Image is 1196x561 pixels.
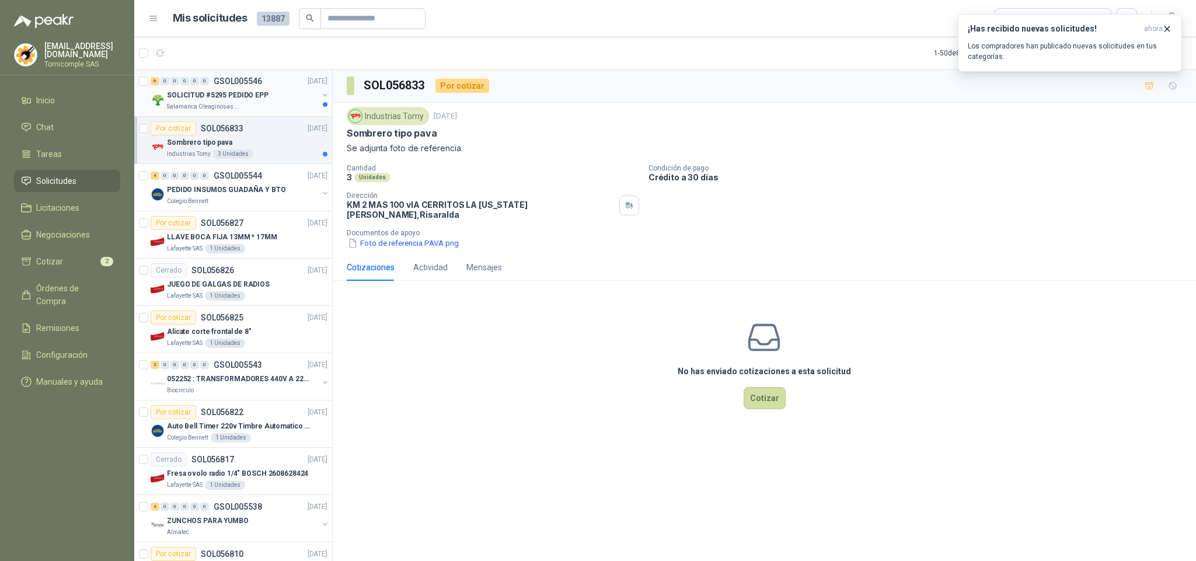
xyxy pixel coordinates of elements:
a: 2 0 0 0 0 0 GSOL005543[DATE] Company Logo052252 : TRANSFORMADORES 440V A 220 VBiocirculo [151,358,330,395]
p: [DATE] [308,170,327,182]
div: 0 [180,361,189,369]
img: Company Logo [151,93,165,107]
div: Todas [1002,12,1027,25]
a: CerradoSOL056817[DATE] Company LogoFresa ovolo radio 1/4" BOSCH 2608628424Lafayette SAS1 Unidades [134,448,332,495]
h3: ¡Has recibido nuevas solicitudes! [968,24,1139,34]
div: 0 [161,503,169,511]
span: Cotizar [36,255,63,268]
div: 3 Unidades [213,149,253,159]
img: Company Logo [151,424,165,438]
div: Cerrado [151,263,187,277]
p: Auto Bell Timer 220v Timbre Automatico Para Colegios, Indust [167,421,312,432]
div: Por cotizar [151,405,196,419]
img: Company Logo [151,377,165,391]
p: SOL056822 [201,408,243,416]
div: Por cotizar [151,311,196,325]
p: Alicate corte frontal de 8" [167,326,252,337]
a: Solicitudes [14,170,120,192]
div: Por cotizar [435,79,489,93]
button: Foto de referencia PAVA.png [347,237,460,249]
p: Fresa ovolo radio 1/4" BOSCH 2608628424 [167,468,308,479]
p: SOL056817 [191,455,234,464]
div: 0 [170,77,179,85]
img: Company Logo [151,282,165,296]
p: Colegio Bennett [167,197,208,206]
p: Colegio Bennett [167,433,208,442]
p: SOL056825 [201,313,243,322]
p: [DATE] [308,501,327,513]
div: Por cotizar [151,121,196,135]
img: Company Logo [151,187,165,201]
p: [DATE] [434,111,457,122]
p: Lafayette SAS [167,244,203,253]
p: Lafayette SAS [167,480,203,490]
p: Tornicomple SAS [44,61,120,68]
div: 1 Unidades [205,291,245,301]
a: Tareas [14,143,120,165]
p: [DATE] [308,123,327,134]
button: Cotizar [744,387,786,409]
a: Órdenes de Compra [14,277,120,312]
p: ZUNCHOS PARA YUMBO [167,515,249,527]
p: GSOL005538 [214,503,262,511]
p: PEDIDO INSUMOS GUADAÑA Y BTO [167,184,286,196]
p: SOLICITUD #5295 PEDIDO EPP [167,90,269,101]
div: 1 - 50 de 8499 [934,44,1010,62]
div: 0 [161,77,169,85]
p: Los compradores han publicado nuevas solicitudes en tus categorías. [968,41,1172,62]
a: Licitaciones [14,197,120,219]
div: 1 Unidades [205,244,245,253]
p: [DATE] [308,76,327,87]
p: Sombrero tipo pava [347,127,437,140]
span: Inicio [36,94,55,107]
span: Manuales y ayuda [36,375,103,388]
p: [DATE] [308,312,327,323]
p: Industrias Tomy [167,149,211,159]
img: Logo peakr [14,14,74,28]
div: Industrias Tomy [347,107,429,125]
p: Biocirculo [167,386,194,395]
img: Company Logo [151,140,165,154]
div: 0 [170,503,179,511]
p: LLAVE BOCA FIJA 13MM * 17MM [167,232,277,243]
div: 0 [180,172,189,180]
p: SOL056810 [201,550,243,558]
div: 0 [200,503,209,511]
p: SOL056826 [191,266,234,274]
p: [DATE] [308,218,327,229]
p: [DATE] [308,407,327,418]
div: Cotizaciones [347,261,395,274]
a: 4 0 0 0 0 0 GSOL005544[DATE] Company LogoPEDIDO INSUMOS GUADAÑA Y BTOColegio Bennett [151,169,330,206]
div: Unidades [354,173,390,182]
div: 0 [190,172,199,180]
div: 1 Unidades [205,339,245,348]
div: 0 [200,77,209,85]
span: Remisiones [36,322,79,334]
div: 4 [151,503,159,511]
p: SOL056833 [201,124,243,133]
span: search [306,14,314,22]
div: Por cotizar [151,547,196,561]
div: 1 Unidades [205,480,245,490]
div: 0 [170,361,179,369]
p: Lafayette SAS [167,291,203,301]
div: Actividad [413,261,448,274]
div: 0 [190,503,199,511]
a: 6 0 0 0 0 0 GSOL005546[DATE] Company LogoSOLICITUD #5295 PEDIDO EPPSalamanca Oleaginosas SAS [151,74,330,111]
h3: No has enviado cotizaciones a esta solicitud [678,365,851,378]
div: 4 [151,172,159,180]
p: Almatec [167,528,189,537]
p: 3 [347,172,352,182]
img: Company Logo [151,235,165,249]
a: 4 0 0 0 0 0 GSOL005538[DATE] Company LogoZUNCHOS PARA YUMBOAlmatec [151,500,330,537]
p: [EMAIL_ADDRESS][DOMAIN_NAME] [44,42,120,58]
div: 0 [170,172,179,180]
span: Configuración [36,349,88,361]
div: 0 [161,361,169,369]
a: Por cotizarSOL056825[DATE] Company LogoAlicate corte frontal de 8"Lafayette SAS1 Unidades [134,306,332,353]
a: Por cotizarSOL056827[DATE] Company LogoLLAVE BOCA FIJA 13MM * 17MMLafayette SAS1 Unidades [134,211,332,259]
div: 0 [200,361,209,369]
h3: SOL056833 [364,76,426,95]
a: Chat [14,116,120,138]
p: Salamanca Oleaginosas SAS [167,102,240,111]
